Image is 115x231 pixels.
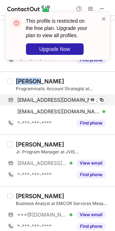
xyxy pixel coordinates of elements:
button: Reveal Button [77,160,105,167]
button: Reveal Button [77,223,105,230]
span: [EMAIL_ADDRESS][DOMAIN_NAME] [17,108,100,115]
button: Reveal Button [77,211,105,218]
span: [EMAIL_ADDRESS][DOMAIN_NAME] [17,97,100,103]
div: Jr. Program Manager at JVIS [GEOGRAPHIC_DATA] [16,149,111,155]
button: Upgrade Now [26,43,84,55]
span: [EMAIL_ADDRESS][DOMAIN_NAME] [17,160,67,166]
div: Programmatic Account Strategist at [GEOGRAPHIC_DATA] [16,86,111,92]
button: Reveal Button [77,171,105,178]
div: [PERSON_NAME] [16,78,64,85]
div: Business Analyst at EMCOR Services Mesa Energy [16,200,111,207]
img: error [11,17,22,29]
div: [PERSON_NAME] [16,141,64,148]
img: ContactOut v5.3.10 [7,4,50,13]
div: [PERSON_NAME] [16,192,64,200]
span: Upgrade Now [39,46,70,52]
span: ***@[DOMAIN_NAME] [17,212,67,218]
button: Reveal Button [77,119,105,127]
header: This profile is restricted on the free plan. Upgrade your plan to view all profiles. [26,17,92,39]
